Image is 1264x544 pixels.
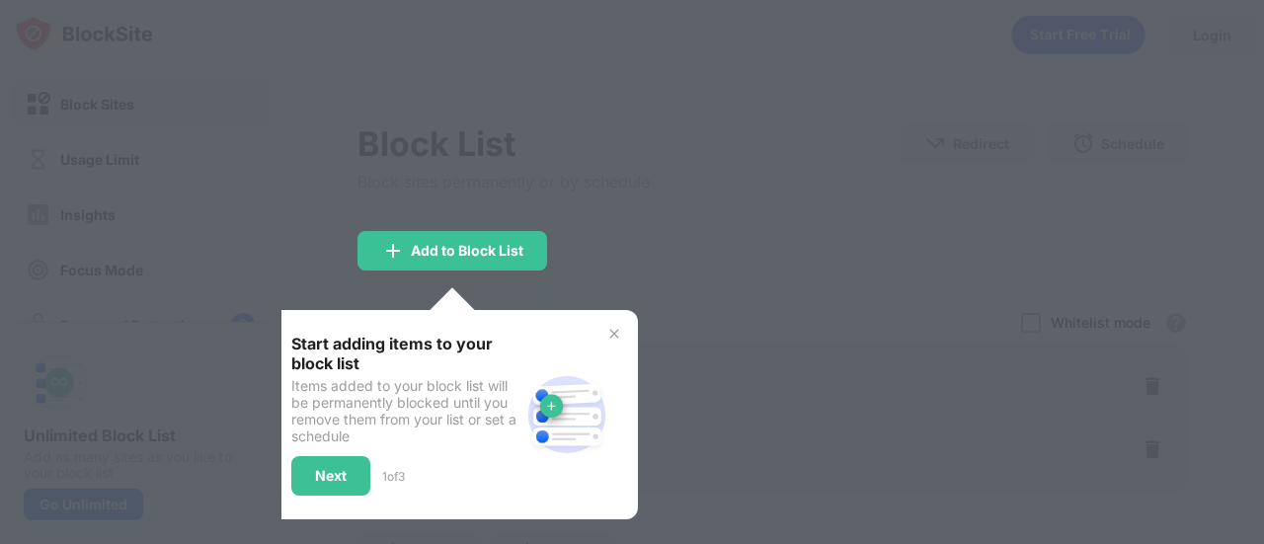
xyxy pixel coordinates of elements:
[411,243,523,259] div: Add to Block List
[291,377,519,444] div: Items added to your block list will be permanently blocked until you remove them from your list o...
[382,469,405,484] div: 1 of 3
[315,468,347,484] div: Next
[519,367,614,462] img: block-site.svg
[606,326,622,342] img: x-button.svg
[291,334,519,373] div: Start adding items to your block list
